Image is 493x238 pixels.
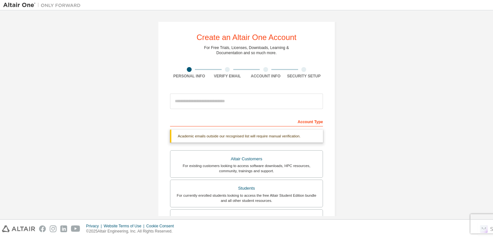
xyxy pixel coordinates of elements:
img: facebook.svg [39,225,46,232]
p: © 2025 Altair Engineering, Inc. All Rights Reserved. [86,229,178,234]
div: Security Setup [285,74,323,79]
img: instagram.svg [50,225,56,232]
img: youtube.svg [71,225,80,232]
div: Account Type [170,116,323,126]
div: Create an Altair One Account [196,34,297,41]
div: Academic emails outside our recognised list will require manual verification. [170,130,323,143]
div: Personal Info [170,74,208,79]
div: For currently enrolled students looking to access the free Altair Student Edition bundle and all ... [174,193,319,203]
img: Altair One [3,2,84,8]
div: Verify Email [208,74,247,79]
div: Cookie Consent [146,223,177,229]
img: altair_logo.svg [2,225,35,232]
div: Privacy [86,223,104,229]
div: For existing customers looking to access software downloads, HPC resources, community, trainings ... [174,163,319,174]
div: Students [174,184,319,193]
div: Faculty [174,213,319,223]
div: Altair Customers [174,154,319,164]
div: Website Terms of Use [104,223,146,229]
div: For Free Trials, Licenses, Downloads, Learning & Documentation and so much more. [204,45,289,55]
div: Account Info [246,74,285,79]
img: linkedin.svg [60,225,67,232]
